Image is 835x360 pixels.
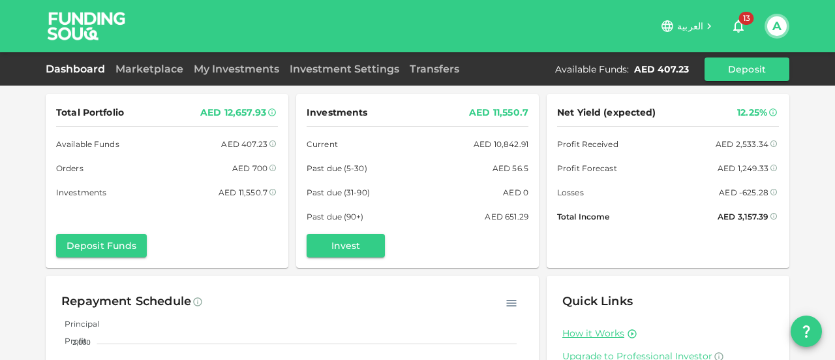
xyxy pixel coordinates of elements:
div: AED 3,157.39 [718,210,768,223]
button: Deposit Funds [56,234,147,257]
button: A [767,16,787,36]
div: AED 407.23 [221,137,267,151]
span: Profit [55,336,87,346]
span: Investments [56,186,106,199]
button: Deposit [705,57,789,81]
a: Dashboard [46,63,110,75]
span: Total Portfolio [56,105,124,121]
span: Net Yield (expected) [557,105,656,121]
a: My Investments [189,63,284,75]
div: Repayment Schedule [61,291,191,312]
a: Marketplace [110,63,189,75]
div: AED 651.29 [485,210,528,223]
span: Past due (31-90) [307,186,370,199]
span: Losses [557,186,584,199]
a: Investment Settings [284,63,404,75]
span: العربية [677,20,703,32]
a: Transfers [404,63,464,75]
span: Available Funds [56,137,119,151]
div: AED 1,249.33 [718,161,768,175]
div: AED 56.5 [493,161,528,175]
span: Profit Received [557,137,618,151]
span: Past due (90+) [307,210,364,223]
span: Past due (5-30) [307,161,367,175]
span: Current [307,137,338,151]
div: AED 407.23 [634,63,689,76]
button: question [791,316,822,347]
span: Principal [55,319,99,329]
div: AED 11,550.7 [469,105,528,121]
div: AED 700 [232,161,267,175]
span: 13 [739,12,754,25]
div: AED 12,657.93 [200,105,266,121]
div: AED -625.28 [719,186,768,199]
div: AED 11,550.7 [219,186,267,199]
button: 13 [725,13,751,39]
span: Total Income [557,210,609,223]
div: 12.25% [737,105,767,121]
span: Profit Forecast [557,161,617,175]
div: AED 10,842.91 [474,137,528,151]
a: How it Works [562,327,624,340]
tspan: 2,000 [72,338,91,346]
span: Orders [56,161,83,175]
span: Quick Links [562,294,633,308]
button: Invest [307,234,385,257]
div: AED 0 [503,186,528,199]
div: AED 2,533.34 [716,137,768,151]
div: Available Funds : [555,63,629,76]
span: Investments [307,105,367,121]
